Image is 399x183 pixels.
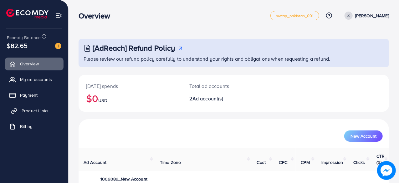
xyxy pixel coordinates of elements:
[257,159,266,165] span: Cost
[355,12,389,19] p: [PERSON_NAME]
[22,108,49,114] span: Product Links
[344,130,383,142] button: New Account
[353,159,365,165] span: Clicks
[5,120,64,133] a: Billing
[20,76,52,83] span: My ad accounts
[84,55,385,63] p: Please review our refund policy carefully to understand your rights and obligations when requesti...
[270,11,319,20] a: metap_pakistan_001
[84,159,107,165] span: Ad Account
[190,82,252,90] p: Total ad accounts
[5,73,64,86] a: My ad accounts
[5,58,64,70] a: Overview
[342,12,389,20] a: [PERSON_NAME]
[377,161,396,180] img: image
[279,159,287,165] span: CPC
[93,43,175,53] h3: [AdReach] Refund Policy
[7,41,28,50] span: $82.65
[190,96,252,102] h2: 2
[86,92,175,104] h2: $0
[6,9,49,18] img: logo
[350,134,376,138] span: New Account
[5,104,64,117] a: Product Links
[55,43,61,49] img: image
[98,97,107,104] span: USD
[5,89,64,101] a: Payment
[276,14,314,18] span: metap_pakistan_001
[7,34,41,41] span: Ecomdy Balance
[20,92,38,98] span: Payment
[192,95,223,102] span: Ad account(s)
[86,82,175,90] p: [DATE] spends
[20,123,33,130] span: Billing
[160,159,181,165] span: Time Zone
[301,159,309,165] span: CPM
[55,12,62,19] img: menu
[20,61,39,67] span: Overview
[376,153,385,165] span: CTR (%)
[79,11,115,20] h3: Overview
[321,159,343,165] span: Impression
